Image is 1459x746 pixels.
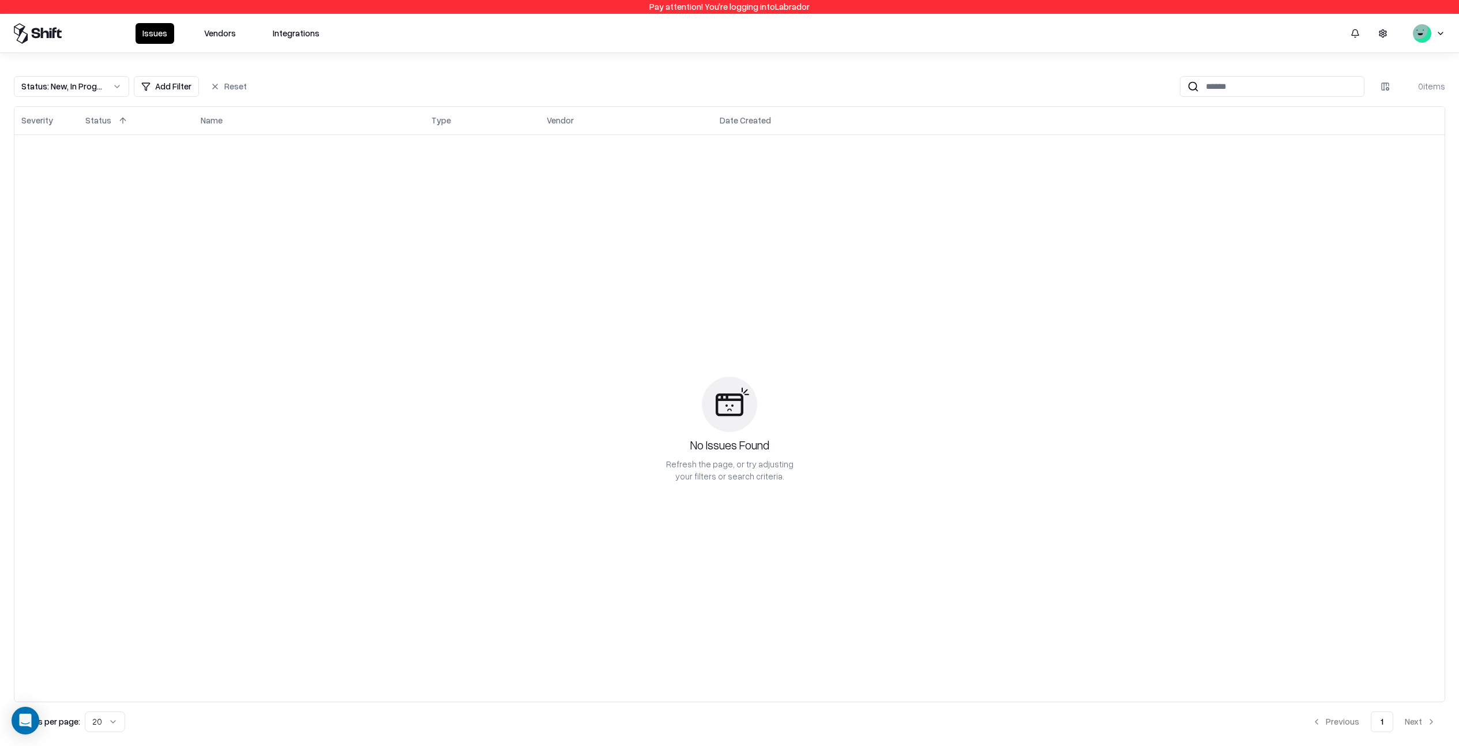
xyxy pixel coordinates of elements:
[136,23,174,44] button: Issues
[1399,80,1445,92] div: 0 items
[134,76,199,97] button: Add Filter
[85,114,111,126] div: Status
[21,80,103,92] div: Status : New, In Progress
[547,114,574,126] div: Vendor
[690,437,769,453] div: No Issues Found
[204,76,254,97] button: Reset
[14,715,80,728] p: Results per page:
[1371,711,1393,732] button: 1
[720,114,771,126] div: Date Created
[197,23,243,44] button: Vendors
[266,23,326,44] button: Integrations
[665,458,794,482] div: Refresh the page, or try adjusting your filters or search criteria.
[21,114,53,126] div: Severity
[1303,711,1445,732] nav: pagination
[12,707,39,734] div: Open Intercom Messenger
[431,114,451,126] div: Type
[201,114,223,126] div: Name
